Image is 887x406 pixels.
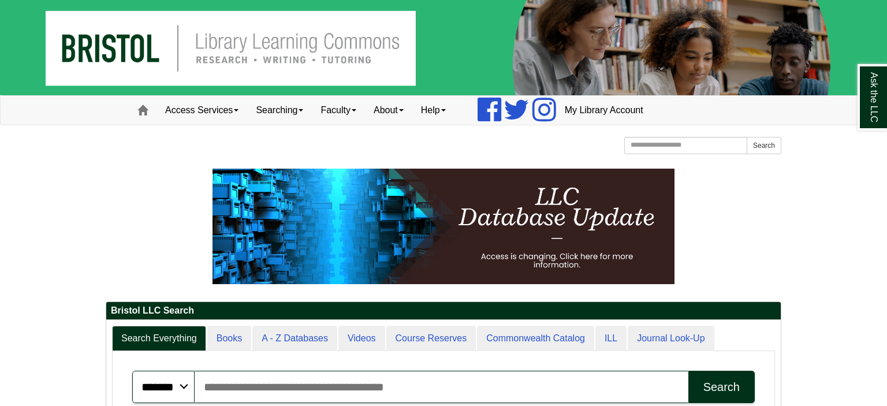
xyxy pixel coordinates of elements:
[252,326,337,352] a: A - Z Databases
[106,302,781,320] h2: Bristol LLC Search
[556,96,652,125] a: My Library Account
[628,326,714,352] a: Journal Look-Up
[688,371,755,403] button: Search
[312,96,365,125] a: Faculty
[247,96,312,125] a: Searching
[386,326,476,352] a: Course Reserves
[207,326,251,352] a: Books
[213,169,674,284] img: HTML tutorial
[365,96,412,125] a: About
[595,326,627,352] a: ILL
[703,381,740,394] div: Search
[338,326,385,352] a: Videos
[747,137,781,154] button: Search
[412,96,454,125] a: Help
[156,96,247,125] a: Access Services
[477,326,594,352] a: Commonwealth Catalog
[112,326,206,352] a: Search Everything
